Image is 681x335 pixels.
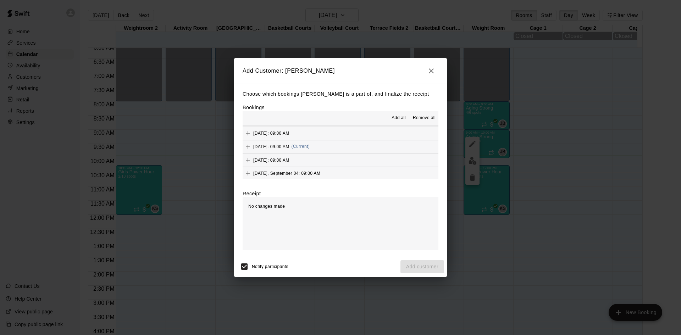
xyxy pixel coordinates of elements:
span: [DATE]: 09:00 AM [253,144,289,149]
span: [DATE], September 04: 09:00 AM [253,171,320,176]
button: Add[DATE]: 09:00 AM(Current) [243,140,438,153]
span: Add [243,157,253,162]
span: Remove all [413,115,436,122]
button: Add[DATE]: 09:00 AM [243,153,438,167]
span: (Current) [292,144,310,149]
h2: Add Customer: [PERSON_NAME] [234,58,447,84]
span: No changes made [248,204,285,209]
button: Remove all [410,112,438,124]
p: Choose which bookings [PERSON_NAME] is a part of, and finalize the receipt [243,90,438,99]
span: Notify participants [252,264,288,269]
button: Add all [387,112,410,124]
button: Add[DATE], September 04: 09:00 AM [243,167,438,180]
button: Add[DATE]: 09:00 AM [243,127,438,140]
span: [DATE]: 09:00 AM [253,131,289,136]
label: Receipt [243,190,261,197]
span: Add [243,171,253,176]
label: Bookings [243,105,265,110]
span: [DATE]: 09:00 AM [253,157,289,162]
span: Add all [392,115,406,122]
span: Add [243,130,253,136]
span: Add [243,144,253,149]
